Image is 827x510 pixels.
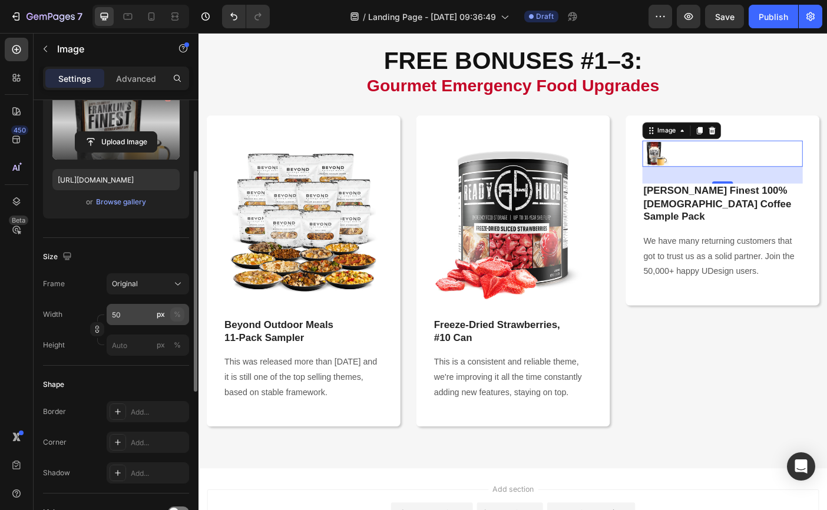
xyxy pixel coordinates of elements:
[499,169,679,215] div: Rich Text Editor. Editing area: main
[29,362,207,412] p: This was released more than [DATE] and it is still one of the top selling themes, based on stable...
[11,125,28,135] div: 450
[28,121,208,301] img: gempages_564301893078090917-9183307c-9187-4599-a72a-a7367817954a.jpg
[86,195,93,209] span: or
[43,406,66,417] div: Border
[264,362,442,412] p: This is a consistent and reliable theme, we're improving it all the time constantly adding new fe...
[29,321,207,336] p: Beyond Outdoor Meals
[174,340,181,350] div: %
[536,11,554,22] span: Draft
[58,72,91,85] p: Settings
[715,12,735,22] span: Save
[368,11,496,23] span: Landing Page - [DATE] 09:36:49
[154,307,168,322] button: %
[787,452,815,481] div: Open Intercom Messenger
[705,5,744,28] button: Save
[131,468,186,479] div: Add...
[43,468,70,478] div: Shadow
[500,226,678,276] p: We have many returning customers that got to trust us as a solid partner. Join the 50,000+ happy ...
[157,309,165,320] div: px
[154,338,168,352] button: %
[5,5,88,28] button: 7
[43,379,64,390] div: Shape
[749,5,798,28] button: Publish
[43,249,74,265] div: Size
[131,407,186,418] div: Add...
[157,340,165,350] div: px
[107,335,189,356] input: px%
[189,48,518,69] span: Gourmet Emergency Food Upgrades
[95,196,147,208] button: Browse gallery
[499,121,528,150] img: gempages_564301893078090917-96f552e8-d5c7-4d89-8ea4-0a29b8c3c615.jpg
[514,104,539,115] div: Image
[19,18,687,72] p: FREE BONUSES #1–3:
[759,11,788,23] div: Publish
[170,338,184,352] button: px
[43,309,62,320] label: Width
[28,320,208,351] div: Rich Text Editor. Editing area: main
[263,320,444,351] div: Rich Text Editor. Editing area: main
[96,197,146,207] div: Browse gallery
[57,42,157,56] p: Image
[263,121,444,301] img: gempages_564301893078090917-21788d78-06b2-4f23-8ed9-22006e62ab56.jpg
[52,169,180,190] input: https://example.com/image.jpg
[264,321,442,336] p: Freeze‑Dried Strawberries,
[131,438,186,448] div: Add...
[43,340,65,350] label: Height
[199,33,827,510] iframe: Design area
[112,279,138,289] span: Original
[43,437,67,448] div: Corner
[170,307,184,322] button: px
[43,279,65,289] label: Frame
[29,336,207,350] p: 11‑Pack Sampler
[107,304,189,325] input: px%
[77,9,82,24] p: 7
[363,11,366,23] span: /
[500,170,678,214] p: [PERSON_NAME] Finest 100% [DEMOGRAPHIC_DATA] Coffee Sample Pack
[222,5,270,28] div: Undo/Redo
[75,131,157,153] button: Upload Image
[264,336,442,350] p: #10 Can
[116,72,156,85] p: Advanced
[107,273,189,294] button: Original
[9,216,28,225] div: Beta
[174,309,181,320] div: %
[18,17,689,74] h2: Rich Text Editor. Editing area: main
